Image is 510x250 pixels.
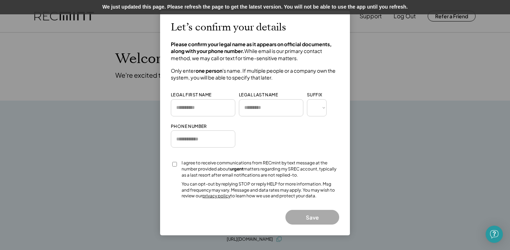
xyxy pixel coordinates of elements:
[171,21,286,34] h2: Let’s confirm your details
[285,210,339,225] button: Save
[171,67,339,81] h4: Only enter 's name. If multiple people or a company own the system, you will be able to specify t...
[171,41,339,62] h4: While email is our primary contact method, we may call or text for time-sensitive matters.
[239,92,278,98] div: LEGAL LAST NAME
[196,67,222,74] strong: one person
[307,92,322,98] div: SUFFIX
[202,193,230,198] a: privacy policy
[171,124,207,130] div: PHONE NUMBER
[230,166,244,172] strong: urgent
[171,41,332,54] strong: Please confirm your legal name as it appears on official documents, along with your phone number.
[171,92,211,98] div: LEGAL FIRST NAME
[182,160,339,178] div: I agree to receive communications from RECmint by text message at the number provided about matte...
[486,226,503,243] div: Open Intercom Messenger
[182,181,339,199] div: You can opt-out by replying STOP or reply HELP for more information. Msg and frequency may vary. ...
